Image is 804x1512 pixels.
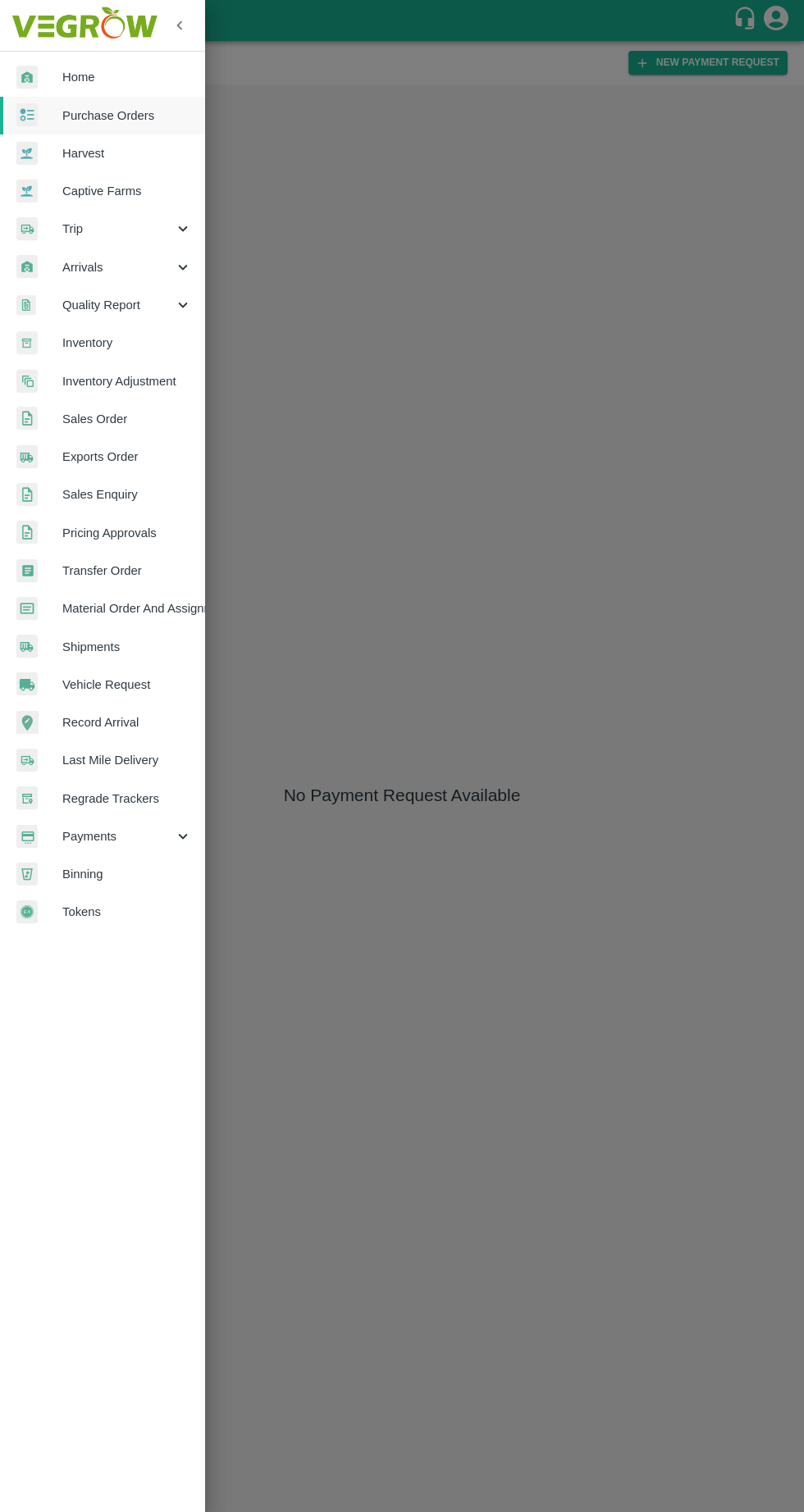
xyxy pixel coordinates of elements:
img: harvest [16,179,38,203]
img: delivery [16,749,38,772]
img: payment [16,825,38,849]
span: Inventory [62,334,192,352]
span: Exports Order [62,448,192,466]
span: Binning [62,865,192,883]
img: sales [16,521,38,544]
span: Captive Farms [62,182,192,200]
img: qualityReport [16,295,36,316]
img: whArrival [16,255,38,279]
img: reciept [16,103,38,127]
span: Sales Enquiry [62,485,192,503]
img: whInventory [16,331,38,355]
span: Harvest [62,144,192,162]
span: Quality Report [62,296,174,314]
img: tokens [16,900,38,924]
span: Purchase Orders [62,107,192,125]
span: Arrivals [62,258,174,276]
span: Shipments [62,638,192,656]
span: Tokens [62,903,192,921]
img: inventory [16,369,38,393]
img: bin [16,863,38,886]
img: harvest [16,141,38,166]
span: Pricing Approvals [62,524,192,542]
span: Vehicle Request [62,676,192,694]
img: sales [16,407,38,430]
img: shipments [16,445,38,469]
img: whArrival [16,66,38,89]
img: whTracker [16,786,38,810]
img: recordArrival [16,711,39,734]
span: Inventory Adjustment [62,372,192,390]
img: centralMaterial [16,597,38,621]
img: shipments [16,635,38,658]
span: Sales Order [62,410,192,428]
span: Trip [62,220,174,238]
img: vehicle [16,672,38,696]
img: delivery [16,217,38,241]
img: whTransfer [16,559,38,583]
img: sales [16,483,38,507]
span: Home [62,68,192,86]
span: Payments [62,827,174,845]
span: Material Order And Assignment [62,599,192,617]
span: Record Arrival [62,713,192,731]
span: Last Mile Delivery [62,751,192,769]
span: Regrade Trackers [62,790,192,808]
span: Transfer Order [62,562,192,580]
